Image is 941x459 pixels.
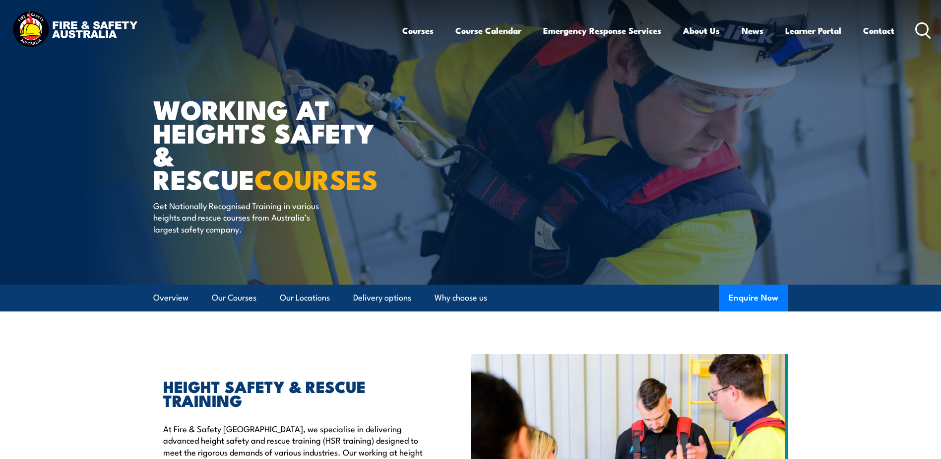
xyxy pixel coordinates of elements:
a: Our Locations [280,285,330,311]
a: Our Courses [212,285,256,311]
a: Courses [402,17,434,44]
a: About Us [683,17,720,44]
a: Course Calendar [455,17,521,44]
h1: WORKING AT HEIGHTS SAFETY & RESCUE [153,97,398,190]
p: Get Nationally Recognised Training in various heights and rescue courses from Australia’s largest... [153,200,334,234]
a: Overview [153,285,188,311]
a: Learner Portal [785,17,841,44]
a: News [742,17,763,44]
a: Contact [863,17,894,44]
h2: HEIGHT SAFETY & RESCUE TRAINING [163,379,425,407]
button: Enquire Now [719,285,788,311]
a: Delivery options [353,285,411,311]
strong: COURSES [254,157,378,199]
a: Why choose us [435,285,487,311]
a: Emergency Response Services [543,17,661,44]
